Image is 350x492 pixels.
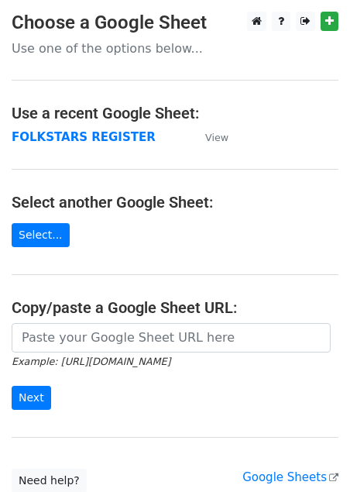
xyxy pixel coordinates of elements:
input: Next [12,386,51,410]
h4: Use a recent Google Sheet: [12,104,338,122]
a: FOLKSTARS REGISTER [12,130,156,144]
h3: Choose a Google Sheet [12,12,338,34]
small: Example: [URL][DOMAIN_NAME] [12,356,170,367]
a: Select... [12,223,70,247]
p: Use one of the options below... [12,40,338,57]
a: Google Sheets [242,470,338,484]
a: View [190,130,228,144]
h4: Select another Google Sheet: [12,193,338,212]
h4: Copy/paste a Google Sheet URL: [12,298,338,317]
input: Paste your Google Sheet URL here [12,323,331,353]
small: View [205,132,228,143]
